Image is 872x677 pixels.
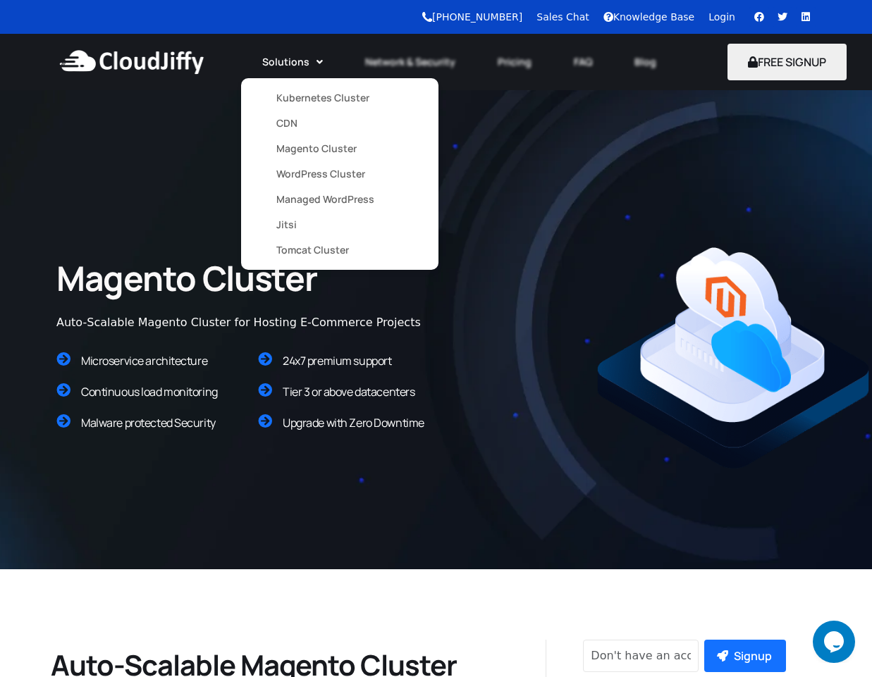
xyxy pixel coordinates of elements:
[283,415,424,430] span: Upgrade with Zero Downtime
[276,136,403,161] a: Magento Cluster
[583,640,699,672] input: Don't have an account yet?
[553,46,613,77] a: FAQ
[708,11,735,23] a: Login
[283,353,391,368] span: 24x7 premium support
[276,161,403,187] a: WordPress Cluster
[81,415,216,430] span: Malware protected Security
[344,46,477,77] a: Network & Security
[276,85,403,111] a: Kubernetes Cluster
[422,11,522,23] a: [PHONE_NUMBER]
[241,46,344,77] a: Solutions
[613,46,677,77] a: Blog
[603,11,695,23] a: Knowledge Base
[56,314,501,331] div: Auto-Scalable Magento Cluster for Hosting E-Commerce Projects
[276,187,403,212] a: Managed WordPress
[536,11,589,23] a: Sales Chat
[727,54,847,70] a: FREE SIGNUP
[283,384,414,399] span: Tier 3 or above datacenters
[276,237,403,263] a: Tomcat Cluster
[276,212,403,237] a: Jitsi
[81,384,218,399] span: Continuous load monitoring
[56,256,466,300] h2: Magento Cluster
[477,46,553,77] a: Pricing
[276,111,403,136] a: CDN
[81,353,207,368] span: Microservice architecture
[704,640,786,672] button: Signup
[813,621,858,663] iframe: chat widget
[727,44,847,80] button: FREE SIGNUP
